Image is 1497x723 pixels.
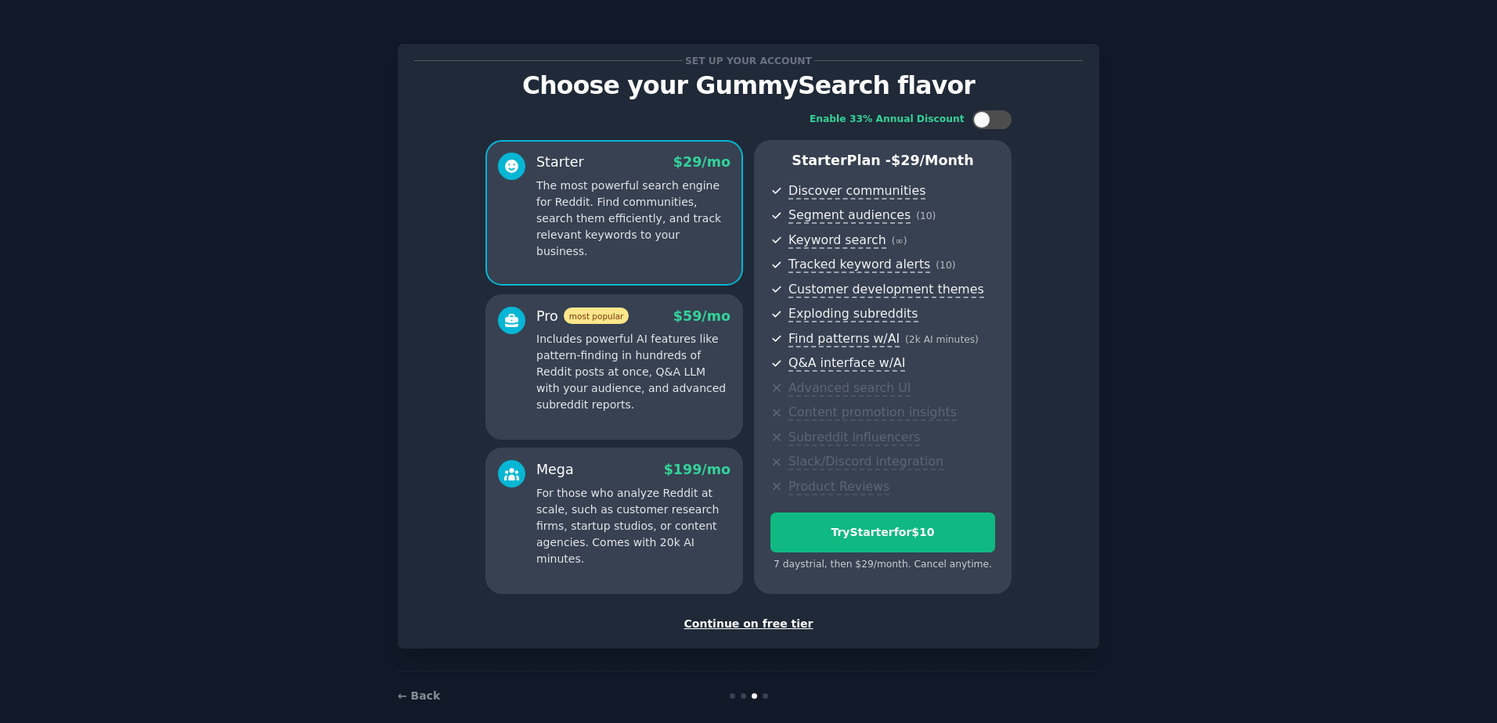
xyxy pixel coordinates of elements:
[564,308,629,324] span: most popular
[891,153,974,168] span: $ 29 /month
[905,334,979,345] span: ( 2k AI minutes )
[414,616,1083,632] div: Continue on free tier
[536,485,730,567] p: For those who analyze Reddit at scale, such as customer research firms, startup studios, or conte...
[664,462,730,477] span: $ 199 /mo
[770,151,995,171] p: Starter Plan -
[936,260,955,271] span: ( 10 )
[788,207,911,224] span: Segment audiences
[788,282,984,298] span: Customer development themes
[788,331,900,347] span: Find patterns w/AI
[414,72,1083,99] p: Choose your GummySearch flavor
[788,183,925,200] span: Discover communities
[683,52,815,69] span: Set up your account
[788,430,920,446] span: Subreddit influencers
[536,178,730,260] p: The most powerful search engine for Reddit. Find communities, search them efficiently, and track ...
[788,257,930,273] span: Tracked keyword alerts
[771,524,994,541] div: Try Starter for $10
[673,154,730,170] span: $ 29 /mo
[536,307,629,326] div: Pro
[536,153,584,172] div: Starter
[788,232,886,249] span: Keyword search
[673,308,730,324] span: $ 59 /mo
[536,460,574,480] div: Mega
[788,306,918,322] span: Exploding subreddits
[788,405,957,421] span: Content promotion insights
[788,454,943,470] span: Slack/Discord integration
[770,558,995,572] div: 7 days trial, then $ 29 /month . Cancel anytime.
[536,331,730,413] p: Includes powerful AI features like pattern-finding in hundreds of Reddit posts at once, Q&A LLM w...
[398,689,440,702] a: ← Back
[788,479,889,495] span: Product Reviews
[788,380,911,397] span: Advanced search UI
[788,355,905,372] span: Q&A interface w/AI
[810,113,965,127] div: Enable 33% Annual Discount
[916,210,936,221] span: ( 10 )
[892,236,907,246] span: ( ∞ )
[770,513,995,552] button: TryStarterfor$10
